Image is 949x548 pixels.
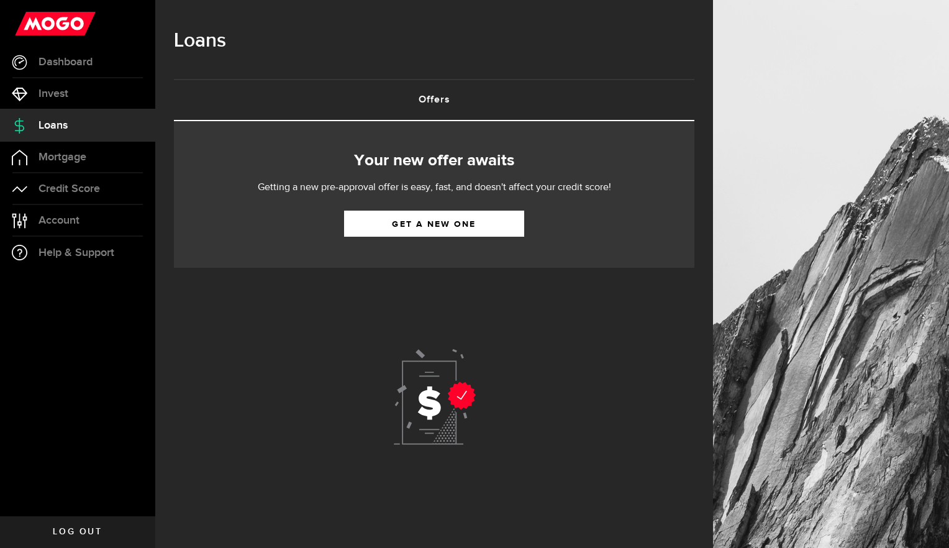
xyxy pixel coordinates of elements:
[220,180,648,195] p: Getting a new pre-approval offer is easy, fast, and doesn't affect your credit score!
[39,152,86,163] span: Mortgage
[39,183,100,194] span: Credit Score
[39,57,93,68] span: Dashboard
[174,25,694,57] h1: Loans
[39,88,68,99] span: Invest
[344,211,524,237] a: Get a new one
[39,215,79,226] span: Account
[193,148,676,174] h2: Your new offer awaits
[39,120,68,131] span: Loans
[174,79,694,121] ul: Tabs Navigation
[174,80,694,120] a: Offers
[897,496,949,548] iframe: LiveChat chat widget
[39,247,114,258] span: Help & Support
[53,527,102,536] span: Log out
